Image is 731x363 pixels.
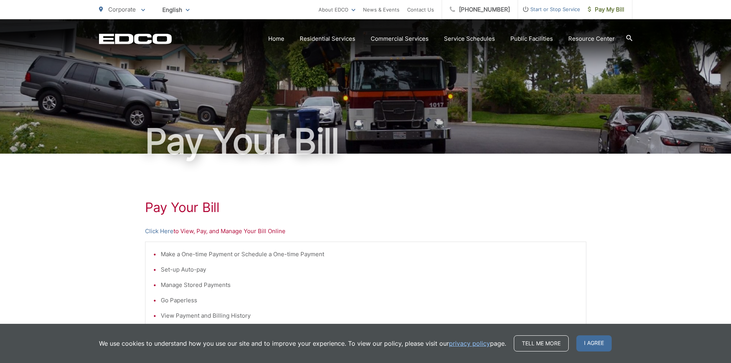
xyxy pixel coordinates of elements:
[444,34,495,43] a: Service Schedules
[99,339,506,348] p: We use cookies to understand how you use our site and to improve your experience. To view our pol...
[99,33,172,44] a: EDCD logo. Return to the homepage.
[588,5,624,14] span: Pay My Bill
[371,34,429,43] a: Commercial Services
[161,311,578,320] li: View Payment and Billing History
[161,250,578,259] li: Make a One-time Payment or Schedule a One-time Payment
[145,227,586,236] p: to View, Pay, and Manage Your Bill Online
[145,227,173,236] a: Click Here
[145,200,586,215] h1: Pay Your Bill
[568,34,615,43] a: Resource Center
[161,265,578,274] li: Set-up Auto-pay
[449,339,490,348] a: privacy policy
[161,280,578,290] li: Manage Stored Payments
[108,6,136,13] span: Corporate
[514,335,569,351] a: Tell me more
[318,5,355,14] a: About EDCO
[576,335,612,351] span: I agree
[363,5,399,14] a: News & Events
[300,34,355,43] a: Residential Services
[99,122,632,161] h1: Pay Your Bill
[510,34,553,43] a: Public Facilities
[268,34,284,43] a: Home
[407,5,434,14] a: Contact Us
[161,296,578,305] li: Go Paperless
[157,3,195,17] span: English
